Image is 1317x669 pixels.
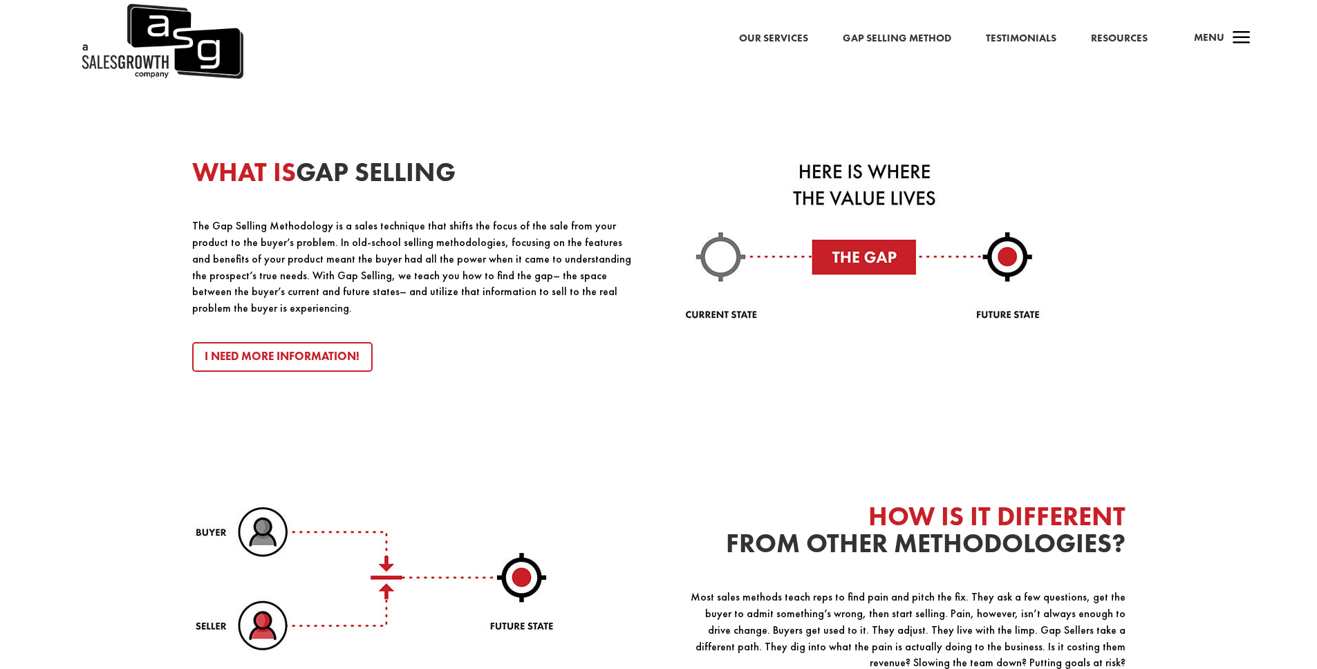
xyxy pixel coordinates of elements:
[1194,30,1224,44] span: Menu
[986,30,1056,48] a: Testimonials
[1091,30,1148,48] a: Resources
[192,155,456,189] strong: GAP SELLING
[868,499,1125,534] span: HOW IS IT DIFFERENT
[192,155,296,189] span: WHAT IS
[192,503,555,654] img: future-state
[739,30,808,48] a: Our Services
[684,159,1045,326] img: value-lives-here
[192,218,633,317] p: The Gap Selling Methodology is a sales technique that shifts the focus of the sale from your prod...
[1228,25,1255,53] span: a
[684,503,1125,563] h2: FROM OTHER METHODOLOGIES?
[192,342,373,372] a: I Need More Information!
[843,30,951,48] a: Gap Selling Method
